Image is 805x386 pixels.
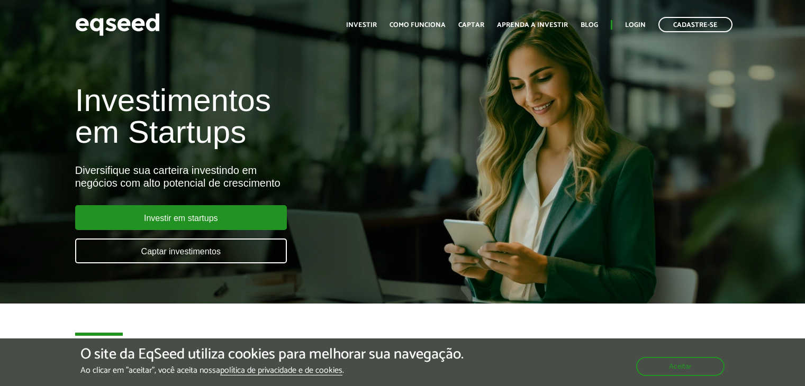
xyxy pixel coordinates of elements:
a: Aprenda a investir [497,22,568,29]
h5: O site da EqSeed utiliza cookies para melhorar sua navegação. [80,346,464,363]
a: Investir em startups [75,205,287,230]
a: Captar [458,22,484,29]
a: política de privacidade e de cookies [220,366,342,375]
a: Captar investimentos [75,238,287,263]
a: Blog [581,22,598,29]
h1: Investimentos em Startups [75,85,462,148]
a: Cadastre-se [658,17,732,32]
div: Diversifique sua carteira investindo em negócios com alto potencial de crescimento [75,164,462,189]
p: Ao clicar em "aceitar", você aceita nossa . [80,365,464,375]
button: Aceitar [636,357,725,376]
a: Como funciona [390,22,446,29]
img: EqSeed [75,11,160,39]
a: Login [625,22,646,29]
a: Investir [346,22,377,29]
